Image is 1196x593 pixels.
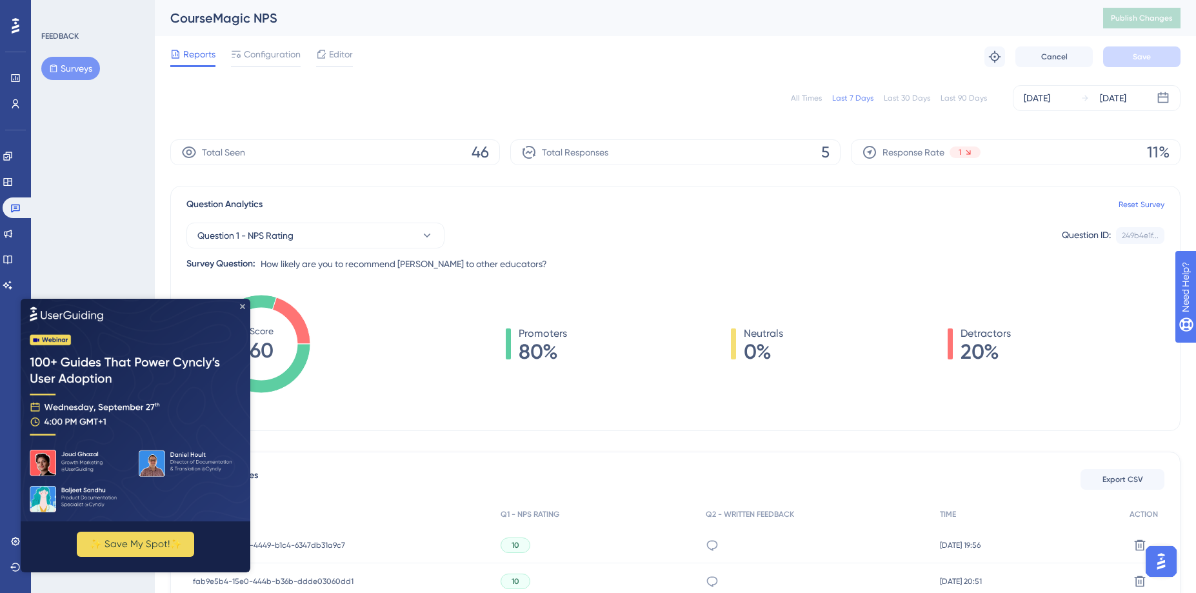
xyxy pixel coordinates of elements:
[1081,469,1164,490] button: Export CSV
[193,540,345,550] span: 2c7db082-b1e0-4449-b1c4-6347db31a9c7
[41,31,79,41] div: FEEDBACK
[197,228,294,243] span: Question 1 - NPS Rating
[941,93,987,103] div: Last 90 Days
[961,341,1011,362] span: 20%
[791,93,822,103] div: All Times
[1024,90,1050,106] div: [DATE]
[193,576,354,587] span: fab9e5b4-15e0-444b-b36b-ddde03060dd1
[1041,52,1068,62] span: Cancel
[1062,227,1111,244] div: Question ID:
[186,197,263,212] span: Question Analytics
[832,93,873,103] div: Last 7 Days
[1133,52,1151,62] span: Save
[1103,8,1181,28] button: Publish Changes
[219,5,224,10] div: Close Preview
[940,509,956,519] span: TIME
[744,326,783,341] span: Neutrals
[1100,90,1126,106] div: [DATE]
[186,256,255,272] div: Survey Question:
[512,540,519,550] span: 10
[170,9,1071,27] div: CourseMagic NPS
[959,147,961,157] span: 1
[884,93,930,103] div: Last 30 Days
[30,3,81,19] span: Need Help?
[1111,13,1173,23] span: Publish Changes
[1119,199,1164,210] a: Reset Survey
[183,46,215,62] span: Reports
[56,233,174,258] button: ✨ Save My Spot!✨
[250,338,274,363] tspan: 60
[821,142,830,163] span: 5
[1130,509,1158,519] span: ACTION
[244,46,301,62] span: Configuration
[501,509,559,519] span: Q1 - NPS RATING
[41,57,100,80] button: Surveys
[1122,230,1159,241] div: 249b4e1f...
[186,223,444,248] button: Question 1 - NPS Rating
[472,142,489,163] span: 46
[542,145,608,160] span: Total Responses
[882,145,944,160] span: Response Rate
[261,256,547,272] span: How likely are you to recommend [PERSON_NAME] to other educators?
[940,540,981,550] span: [DATE] 19:56
[1015,46,1093,67] button: Cancel
[1102,474,1143,485] span: Export CSV
[1147,142,1170,163] span: 11%
[202,145,245,160] span: Total Seen
[329,46,353,62] span: Editor
[250,326,274,336] tspan: Score
[744,341,783,362] span: 0%
[706,509,794,519] span: Q2 - WRITTEN FEEDBACK
[1103,46,1181,67] button: Save
[512,576,519,587] span: 10
[519,326,567,341] span: Promoters
[519,341,567,362] span: 80%
[940,576,982,587] span: [DATE] 20:51
[961,326,1011,341] span: Detractors
[1142,542,1181,581] iframe: UserGuiding AI Assistant Launcher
